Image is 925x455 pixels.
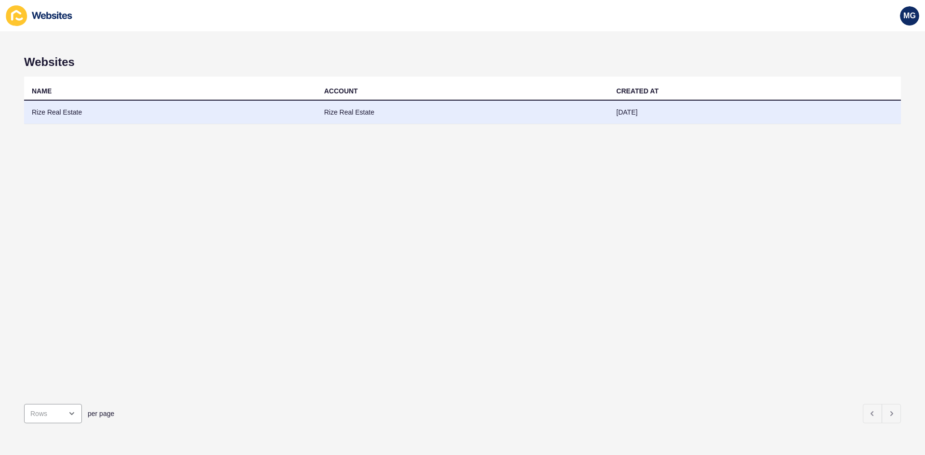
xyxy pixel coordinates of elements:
td: Rize Real Estate [317,101,609,124]
div: CREATED AT [616,86,659,96]
span: per page [88,409,114,418]
h1: Websites [24,55,901,69]
div: NAME [32,86,52,96]
td: [DATE] [608,101,901,124]
td: Rize Real Estate [24,101,317,124]
div: ACCOUNT [324,86,358,96]
span: MG [903,11,916,21]
div: open menu [24,404,82,423]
